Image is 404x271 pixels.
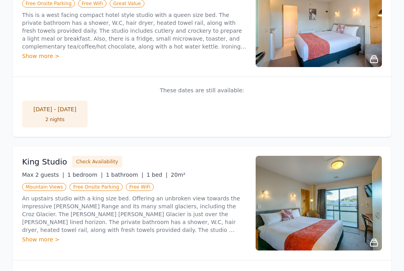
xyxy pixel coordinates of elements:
[106,172,143,178] span: 1 bathroom |
[30,105,80,113] div: [DATE] - [DATE]
[72,156,122,168] button: Check Availability
[146,172,167,178] span: 1 bed |
[22,235,246,243] div: Show more >
[171,172,185,178] span: 20m²
[30,116,80,123] div: 2 nights
[22,86,382,94] p: These dates are still available:
[22,156,67,167] h3: King Studio
[67,172,103,178] span: 1 bedroom |
[22,183,66,191] span: Mountain Views
[22,172,64,178] span: Max 2 guests |
[69,183,122,191] span: Free Onsite Parking
[22,52,246,60] div: Show more >
[126,183,154,191] span: Free WiFi
[22,194,246,234] p: An upstairs studio with a king size bed. Offering an unbroken view towards the impressive [PERSON...
[22,11,246,50] p: This is a west facing compact hotel style studio with a queen size bed. The private bathroom has ...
